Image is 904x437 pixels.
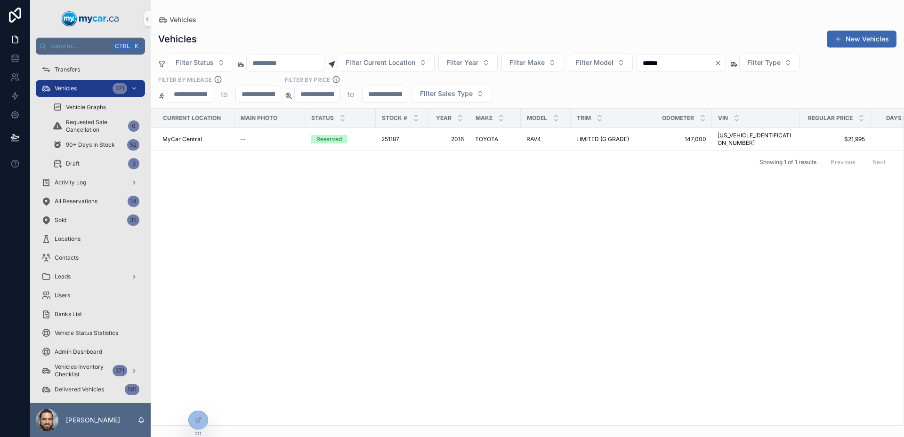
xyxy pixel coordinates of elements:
span: Filter Sales Type [420,89,473,98]
p: to [221,88,228,100]
a: [US_VEHICLE_IDENTIFICATION_NUMBER] [718,132,794,147]
span: Filter Type [747,58,781,67]
span: Trim [577,114,591,122]
span: VIN [718,114,728,122]
a: 147,000 [647,135,706,143]
button: Select Button [338,54,435,72]
button: Select Button [568,54,633,72]
div: 371 [113,83,127,94]
a: 251187 [381,135,422,143]
span: Current Location [163,114,221,122]
span: 90+ Days In Stock [66,141,115,149]
p: to [347,88,355,100]
h1: Vehicles [158,32,197,46]
button: New Vehicles [827,31,896,48]
a: All Reservations14 [36,193,145,210]
button: Select Button [412,85,492,103]
span: Filter Current Location [346,58,415,67]
div: 0 [128,120,139,132]
span: K [133,42,140,50]
p: [PERSON_NAME] [66,415,120,425]
span: Locations [55,235,81,243]
img: App logo [62,11,119,26]
span: Vehicles [55,85,77,92]
span: Main Photo [241,114,277,122]
button: Clear [714,59,726,67]
span: Year [436,114,452,122]
span: Filter Model [576,58,613,67]
button: Jump to...CtrlK [36,38,145,55]
button: Select Button [168,54,233,72]
span: Vehicles [169,15,196,24]
a: Admin Dashboard [36,343,145,360]
div: 35 [127,215,139,226]
a: Vehicle Graphs [47,99,145,116]
a: Transfers [36,61,145,78]
a: MyCar Central [162,135,229,143]
span: RAV4 [526,135,541,143]
a: Reserved [311,135,370,143]
button: Select Button [438,54,498,72]
a: LIMITED (G GRADE) [576,135,636,143]
span: Filter Year [446,58,478,67]
span: Regular Price [808,114,853,122]
span: Delivered Vehicles [55,386,104,393]
div: 371 [113,365,127,376]
a: Draft3 [47,155,145,172]
span: Vehicle Status Statistics [55,329,118,337]
a: Contacts [36,249,145,266]
div: Reserved [316,135,342,143]
button: Select Button [739,54,800,72]
span: Sold [55,216,66,224]
span: LIMITED (G GRADE) [576,135,629,143]
span: Status [311,114,334,122]
span: Odometer [662,114,694,122]
span: -- [240,135,246,143]
span: Vehicles Inventory Checklist [55,363,109,378]
span: Requested Sale Cancellation [66,119,124,134]
div: 581 [125,384,139,395]
label: Filter By Mileage [158,75,212,84]
span: Model [527,114,547,122]
a: -- [240,135,299,143]
span: Draft [66,160,80,167]
span: Stock # [382,114,407,122]
a: $21,995 [806,135,865,143]
a: TOYOTA [475,135,515,143]
span: Make [476,114,492,122]
span: 251187 [381,135,399,143]
span: Admin Dashboard [55,348,102,356]
span: Filter Status [176,58,214,67]
label: FILTER BY PRICE [285,75,330,84]
a: Vehicles Inventory Checklist371 [36,362,145,379]
span: Banks List [55,310,82,318]
span: Contacts [55,254,79,262]
a: Delivered Vehicles581 [36,381,145,398]
span: All Reservations [55,198,97,205]
a: 90+ Days In Stock52 [47,136,145,153]
span: Leads [55,273,71,280]
a: Activity Log [36,174,145,191]
a: Locations [36,230,145,247]
a: Leads [36,268,145,285]
div: 3 [128,158,139,169]
a: RAV4 [526,135,565,143]
span: Vehicle Graphs [66,103,106,111]
div: scrollable content [30,55,151,403]
a: Vehicle Status Statistics [36,325,145,342]
span: TOYOTA [475,135,498,143]
div: 52 [127,139,139,151]
span: Activity Log [55,179,86,186]
a: Sold35 [36,212,145,229]
a: Banks List [36,306,145,323]
span: MyCar Central [162,135,202,143]
span: Ctrl [114,41,131,51]
a: 2016 [433,135,464,143]
span: Users [55,292,70,299]
a: Vehicles371 [36,80,145,97]
div: 14 [128,196,139,207]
